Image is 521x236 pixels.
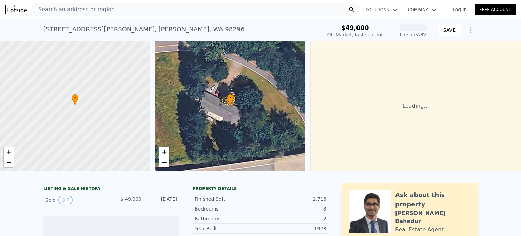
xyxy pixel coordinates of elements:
[72,94,78,106] div: •
[43,24,245,34] div: [STREET_ADDRESS][PERSON_NAME] , [PERSON_NAME] , WA 98296
[43,186,179,193] div: LISTING & SALE HISTORY
[260,205,326,212] div: 3
[195,205,260,212] div: Bedrooms
[403,4,442,16] button: Company
[195,196,260,202] div: Finished Sqft
[341,24,369,31] span: $49,000
[464,23,478,37] button: Show Options
[227,94,234,106] div: •
[5,5,27,14] img: Lotside
[395,209,471,225] div: [PERSON_NAME] Bahadur
[395,225,444,234] div: Real Estate Agent
[33,5,115,14] span: Search an address or region
[147,196,177,204] div: [DATE]
[444,6,475,13] a: Log In
[195,225,260,232] div: Year Built
[159,147,169,157] a: Zoom in
[195,215,260,222] div: Bathrooms
[7,158,11,166] span: −
[475,4,516,15] a: Free Account
[438,24,461,36] button: SAVE
[193,186,328,192] div: Property details
[162,158,166,166] span: −
[120,196,141,202] span: $ 49,000
[360,4,403,16] button: Solutions
[45,196,106,204] div: Sold
[162,148,166,156] span: +
[395,190,471,209] div: Ask about this property
[400,31,427,38] div: Lotside ARV
[227,95,234,101] span: •
[7,148,11,156] span: +
[4,157,14,167] a: Zoom out
[260,225,326,232] div: 1978
[260,196,326,202] div: 1,716
[260,215,326,222] div: 2
[58,196,73,204] button: View historical data
[159,157,169,167] a: Zoom out
[4,147,14,157] a: Zoom in
[327,31,383,38] div: Off Market, last sold for
[310,41,521,171] div: Loading...
[72,95,78,101] span: •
